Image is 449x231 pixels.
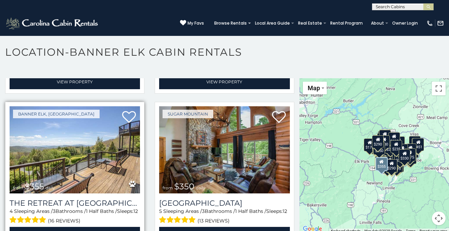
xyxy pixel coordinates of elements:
[46,185,55,190] span: daily
[188,20,204,26] span: My Favs
[432,82,446,95] button: Toggle fullscreen view
[283,208,287,214] span: 12
[376,157,388,170] div: $225
[163,185,173,190] span: from
[10,106,140,193] img: The Retreat at Mountain Meadows
[159,106,290,193] img: Grouse Moor Lodge
[10,199,140,208] h3: The Retreat at Mountain Meadows
[272,110,286,125] a: Add to favorites
[389,18,421,28] a: Owner Login
[412,138,423,151] div: $200
[388,132,400,145] div: $385
[379,135,390,148] div: $300
[375,157,388,171] div: $355
[386,159,398,172] div: $290
[378,131,390,144] div: $310
[437,20,444,27] img: mail-regular-white.png
[379,130,391,143] div: $240
[404,148,416,161] div: $275
[235,208,266,214] span: 1 Half Baths /
[159,199,290,208] a: [GEOGRAPHIC_DATA]
[10,208,13,214] span: 4
[308,84,320,92] span: Map
[159,106,290,193] a: Grouse Moor Lodge from $350 daily
[196,185,205,190] span: daily
[375,156,387,169] div: $420
[372,135,384,148] div: $290
[48,216,80,225] span: (16 reviews)
[10,75,140,89] a: View Property
[211,18,250,28] a: Browse Rentals
[405,144,416,157] div: $400
[86,208,117,214] span: 1 Half Baths /
[390,140,402,153] div: $235
[163,110,213,118] a: Sugar Mountain
[10,199,140,208] a: The Retreat at [GEOGRAPHIC_DATA][PERSON_NAME]
[295,18,325,28] a: Real Estate
[10,106,140,193] a: The Retreat at Mountain Meadows from $355 daily
[368,18,387,28] a: About
[252,18,293,28] a: Local Area Guide
[13,110,100,118] a: Banner Elk, [GEOGRAPHIC_DATA]
[432,212,446,225] button: Map camera controls
[413,138,424,151] div: $451
[364,138,375,151] div: $170
[303,82,327,94] button: Change map style
[122,110,136,125] a: Add to favorites
[202,208,205,214] span: 3
[159,208,290,225] div: Sleeping Areas / Bathrooms / Sleeps:
[174,181,194,191] span: $350
[53,208,55,214] span: 3
[13,185,23,190] span: from
[426,20,433,27] img: phone-regular-white.png
[399,149,411,162] div: $330
[394,151,406,164] div: $305
[327,18,366,28] a: Rental Program
[159,75,290,89] a: View Property
[159,208,162,214] span: 5
[25,181,44,191] span: $355
[5,16,100,30] img: White-1-2.png
[180,20,204,27] a: My Favs
[159,199,290,208] h3: Grouse Moor Lodge
[133,208,138,214] span: 12
[10,208,140,225] div: Sleeping Areas / Bathrooms / Sleeps:
[197,216,230,225] span: (13 reviews)
[397,144,408,157] div: $302
[384,156,396,169] div: $265
[409,136,421,149] div: $410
